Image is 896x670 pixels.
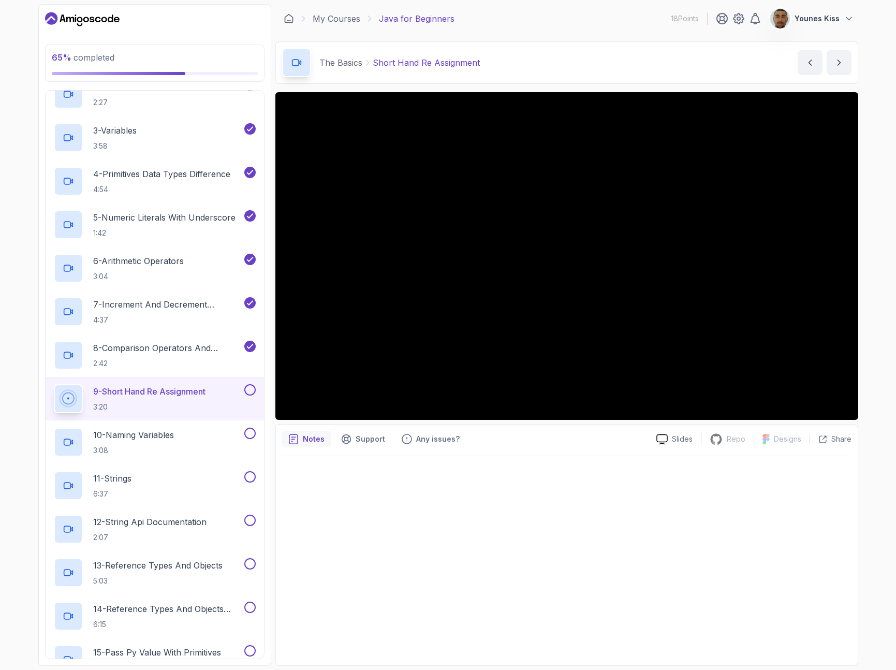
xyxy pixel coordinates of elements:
p: 6:37 [93,489,131,499]
p: 3:04 [93,271,184,282]
button: Support button [335,431,391,447]
p: 3 - Variables [93,124,137,137]
button: 13-Reference Types And Objects5:03 [54,558,256,587]
p: The Basics [319,56,362,69]
p: 13 - Reference Types And Objects [93,559,223,572]
p: Share [831,434,851,444]
p: 2:42 [93,358,242,369]
p: Support [356,434,385,444]
p: 10 - Naming Variables [93,429,174,441]
p: Slides [672,434,693,444]
button: 10-Naming Variables3:08 [54,428,256,457]
button: 7-Increment And Decrement Operators4:37 [54,297,256,326]
p: Notes [303,434,325,444]
p: 6 - Arithmetic Operators [93,255,184,267]
button: Share [810,434,851,444]
p: 5:03 [93,576,223,586]
a: Dashboard [284,13,294,24]
button: 9-Short Hand Re Assignment3:20 [54,384,256,413]
p: 11 - Strings [93,472,131,485]
a: Dashboard [45,11,120,27]
p: 8 - Comparison Operators and Booleans [93,342,242,354]
button: 14-Reference Types And Objects Diferences6:15 [54,602,256,631]
p: 3:08 [93,445,174,456]
button: 4-Primitives Data Types Difference4:54 [54,167,256,196]
p: 2:27 [93,97,143,108]
button: next content [827,50,851,75]
p: 1:42 [93,228,236,238]
p: 3:58 [93,141,137,151]
p: 7 - Increment And Decrement Operators [93,298,242,311]
img: user profile image [770,9,790,28]
button: 12-String Api Documentation2:07 [54,515,256,544]
p: Designs [774,434,801,444]
p: 5 - Numeric Literals With Underscore [93,211,236,224]
button: 2-Comments2:27 [54,80,256,109]
p: 2:07 [93,532,207,543]
p: 6:15 [93,619,242,630]
span: completed [52,52,114,63]
iframe: 9 - Short hand re assignment [275,92,858,420]
p: 4:54 [93,184,230,195]
button: Feedback button [395,431,466,447]
button: user profile imageYounes Kiss [770,8,854,29]
p: 18 Points [671,13,699,24]
p: Repo [727,434,745,444]
button: 8-Comparison Operators and Booleans2:42 [54,341,256,370]
p: Any issues? [416,434,460,444]
button: 6-Arithmetic Operators3:04 [54,254,256,283]
button: 3-Variables3:58 [54,123,256,152]
p: Java for Beginners [379,12,454,25]
button: 5-Numeric Literals With Underscore1:42 [54,210,256,239]
p: Younes Kiss [795,13,840,24]
button: previous content [798,50,822,75]
a: Slides [648,434,701,445]
button: notes button [282,431,331,447]
p: 14 - Reference Types And Objects Diferences [93,603,242,615]
a: My Courses [313,12,360,25]
button: 11-Strings6:37 [54,471,256,500]
p: Short Hand Re Assignment [373,56,480,69]
p: 9 - Short Hand Re Assignment [93,385,205,398]
p: 3:20 [93,402,205,412]
p: 15 - Pass Py Value With Primitives [93,646,221,659]
p: 4 - Primitives Data Types Difference [93,168,230,180]
span: 65 % [52,52,71,63]
p: 4:37 [93,315,242,325]
p: 12 - String Api Documentation [93,516,207,528]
